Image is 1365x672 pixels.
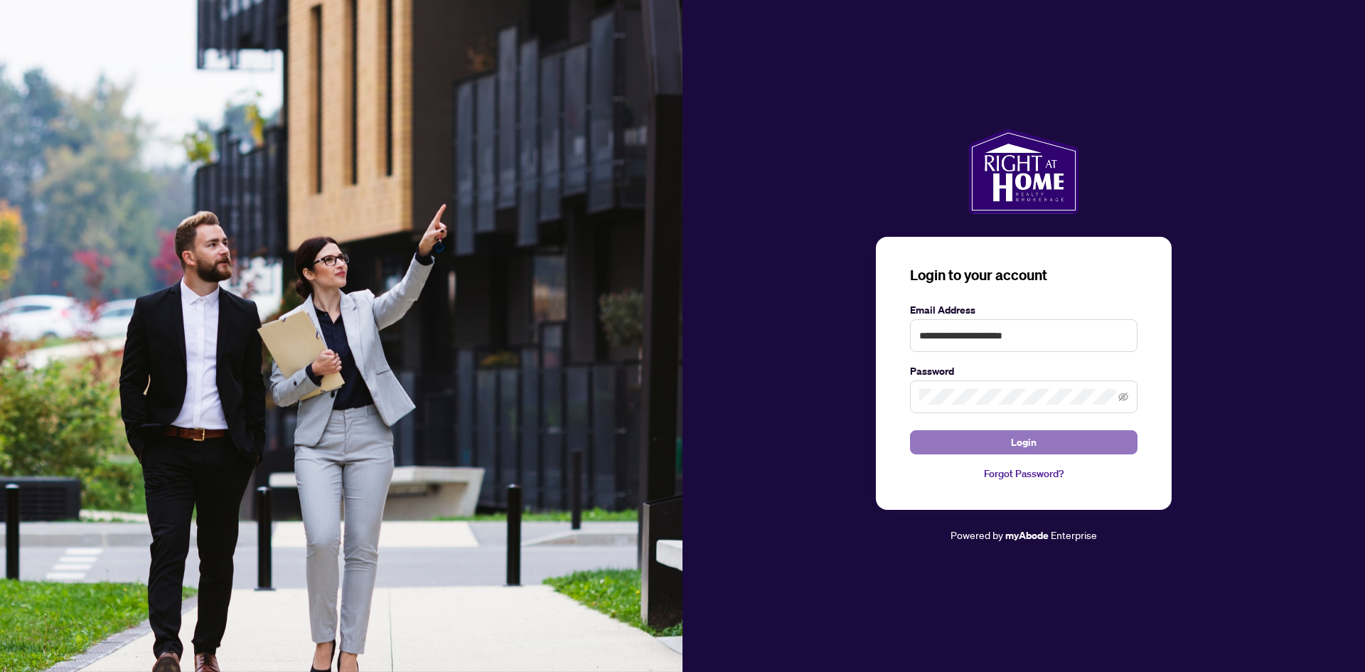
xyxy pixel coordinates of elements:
a: Forgot Password? [910,466,1137,481]
button: Login [910,430,1137,454]
h3: Login to your account [910,265,1137,285]
span: Powered by [951,528,1003,541]
span: Login [1011,431,1037,454]
a: myAbode [1005,528,1049,543]
span: eye-invisible [1118,392,1128,402]
span: Enterprise [1051,528,1097,541]
label: Password [910,363,1137,379]
img: ma-logo [968,129,1078,214]
label: Email Address [910,302,1137,318]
